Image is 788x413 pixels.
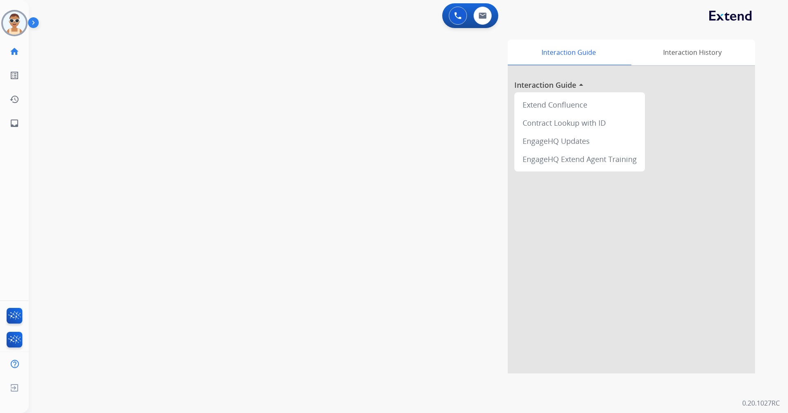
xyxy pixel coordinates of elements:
[629,40,755,65] div: Interaction History
[9,47,19,56] mat-icon: home
[9,118,19,128] mat-icon: inbox
[508,40,629,65] div: Interaction Guide
[9,70,19,80] mat-icon: list_alt
[518,114,642,132] div: Contract Lookup with ID
[518,96,642,114] div: Extend Confluence
[9,94,19,104] mat-icon: history
[742,398,780,408] p: 0.20.1027RC
[518,132,642,150] div: EngageHQ Updates
[518,150,642,168] div: EngageHQ Extend Agent Training
[3,12,26,35] img: avatar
